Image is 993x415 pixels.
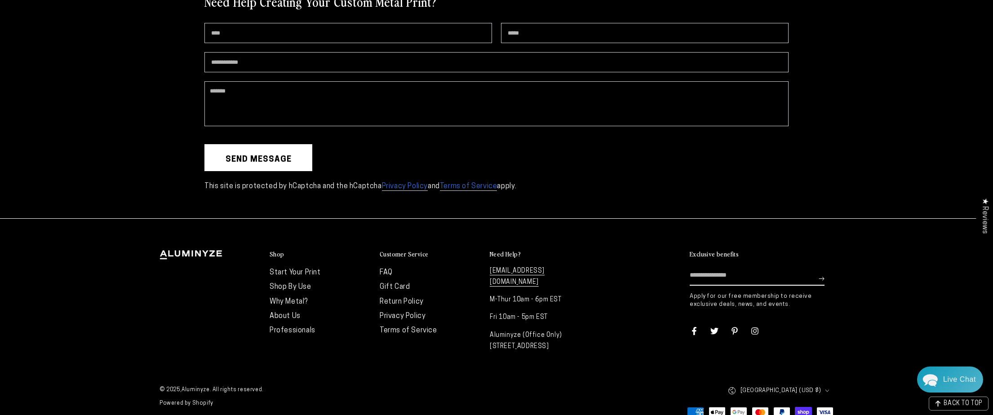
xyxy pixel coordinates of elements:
[270,313,301,320] a: About Us
[740,385,821,396] span: [GEOGRAPHIC_DATA] (USD $)
[944,401,983,407] span: BACK TO TOP
[380,269,393,276] a: FAQ
[204,180,789,193] p: This site is protected by hCaptcha and the hCaptcha and apply.
[690,250,739,258] h2: Exclusive benefits
[943,366,976,393] div: Contact Us Directly
[380,250,428,258] h2: Customer Service
[490,250,521,258] h2: Need Help?
[917,366,983,393] div: Chat widget toggle
[690,250,833,259] summary: Exclusive benefits
[270,327,315,334] a: Professionals
[382,183,428,191] a: Privacy Policy
[270,250,371,259] summary: Shop
[204,144,312,171] button: Send message
[728,381,833,400] button: [GEOGRAPHIC_DATA] (USD $)
[490,268,545,287] a: [EMAIL_ADDRESS][DOMAIN_NAME]
[690,292,833,309] p: Apply for our free membership to receive exclusive deals, news, and events.
[380,283,410,291] a: Gift Card
[380,250,481,259] summary: Customer Service
[160,401,213,406] a: Powered by Shopify
[380,313,426,320] a: Privacy Policy
[270,298,308,305] a: Why Metal?
[976,191,993,241] div: Click to open Judge.me floating reviews tab
[819,265,825,292] button: Subscribe
[270,283,311,291] a: Shop By Use
[490,330,591,352] p: Aluminyze (Office Only) [STREET_ADDRESS]
[160,384,496,397] small: © 2025, . All rights reserved.
[490,250,591,259] summary: Need Help?
[182,387,209,393] a: Aluminyze
[380,327,437,334] a: Terms of Service
[270,250,284,258] h2: Shop
[490,312,591,323] p: Fri 10am - 5pm EST
[270,269,321,276] a: Start Your Print
[380,298,424,305] a: Return Policy
[440,183,497,191] a: Terms of Service
[490,294,591,305] p: M-Thur 10am - 6pm EST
